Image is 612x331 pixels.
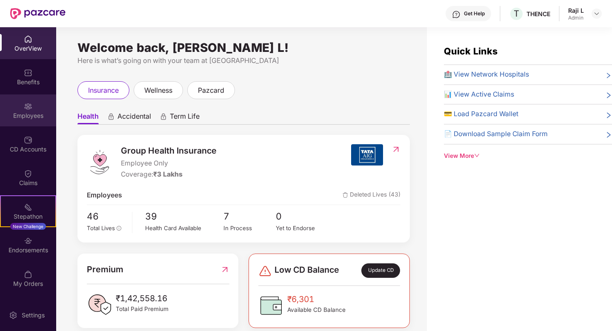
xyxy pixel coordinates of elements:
[87,292,112,317] img: PaidPremiumIcon
[605,131,612,140] span: right
[24,102,32,111] img: svg+xml;base64,PHN2ZyBpZD0iRW1wbG95ZWVzIiB4bWxucz0iaHR0cDovL3d3dy53My5vcmcvMjAwMC9zdmciIHdpZHRoPS...
[87,149,112,175] img: logo
[444,129,548,140] span: 📄 Download Sample Claim Form
[107,113,115,120] div: animation
[145,209,223,223] span: 39
[117,112,151,124] span: Accidental
[121,144,217,157] span: Group Health Insurance
[568,6,584,14] div: Raji L
[24,68,32,77] img: svg+xml;base64,PHN2ZyBpZD0iQmVuZWZpdHMiIHhtbG5zPSJodHRwOi8vd3d3LnczLm9yZy8yMDAwL3N2ZyIgd2lkdGg9Ij...
[145,224,223,233] div: Health Card Available
[19,311,47,320] div: Settings
[121,158,217,169] span: Employee Only
[351,144,383,165] img: insurerIcon
[444,109,518,120] span: 💳 Load Pazcard Wallet
[116,305,169,314] span: Total Paid Premium
[198,85,224,96] span: pazcard
[343,192,348,198] img: deleteIcon
[117,226,122,231] span: info-circle
[464,10,485,17] div: Get Help
[276,224,328,233] div: Yet to Endorse
[24,203,32,211] img: svg+xml;base64,PHN2ZyB4bWxucz0iaHR0cDovL3d3dy53My5vcmcvMjAwMC9zdmciIHdpZHRoPSIyMSIgaGVpZ2h0PSIyMC...
[258,293,284,318] img: CDBalanceIcon
[160,113,167,120] div: animation
[87,209,126,223] span: 46
[474,153,480,159] span: down
[275,263,339,278] span: Low CD Balance
[220,263,229,276] img: RedirectIcon
[514,9,519,19] span: T
[9,311,17,320] img: svg+xml;base64,PHN2ZyBpZD0iU2V0dGluZy0yMHgyMCIgeG1sbnM9Imh0dHA6Ly93d3cudzMub3JnLzIwMDAvc3ZnIiB3aW...
[444,151,612,160] div: View More
[153,170,183,178] span: ₹3 Lakhs
[343,190,400,201] span: Deleted Lives (43)
[116,292,169,305] span: ₹1,42,558.16
[87,225,115,231] span: Total Lives
[605,111,612,120] span: right
[526,10,550,18] div: THENCE
[287,305,346,314] span: Available CD Balance
[444,46,498,57] span: Quick Links
[24,237,32,245] img: svg+xml;base64,PHN2ZyBpZD0iRW5kb3JzZW1lbnRzIiB4bWxucz0iaHR0cDovL3d3dy53My5vcmcvMjAwMC9zdmciIHdpZH...
[452,10,460,19] img: svg+xml;base64,PHN2ZyBpZD0iSGVscC0zMngzMiIgeG1sbnM9Imh0dHA6Ly93d3cudzMub3JnLzIwMDAvc3ZnIiB3aWR0aD...
[568,14,584,21] div: Admin
[223,209,276,223] span: 7
[258,264,272,278] img: svg+xml;base64,PHN2ZyBpZD0iRGFuZ2VyLTMyeDMyIiB4bWxucz0iaHR0cDovL3d3dy53My5vcmcvMjAwMC9zdmciIHdpZH...
[444,89,514,100] span: 📊 View Active Claims
[10,8,66,19] img: New Pazcare Logo
[593,10,600,17] img: svg+xml;base64,PHN2ZyBpZD0iRHJvcGRvd24tMzJ4MzIiIHhtbG5zPSJodHRwOi8vd3d3LnczLm9yZy8yMDAwL3N2ZyIgd2...
[361,263,400,278] div: Update CD
[87,190,122,201] span: Employees
[88,85,119,96] span: insurance
[444,69,529,80] span: 🏥 View Network Hospitals
[276,209,328,223] span: 0
[392,145,400,154] img: RedirectIcon
[605,71,612,80] span: right
[170,112,200,124] span: Term Life
[87,263,123,276] span: Premium
[144,85,172,96] span: wellness
[24,270,32,279] img: svg+xml;base64,PHN2ZyBpZD0iTXlfT3JkZXJzIiBkYXRhLW5hbWU9Ik15IE9yZGVycyIgeG1sbnM9Imh0dHA6Ly93d3cudz...
[24,35,32,43] img: svg+xml;base64,PHN2ZyBpZD0iSG9tZSIgeG1sbnM9Imh0dHA6Ly93d3cudzMub3JnLzIwMDAvc3ZnIiB3aWR0aD0iMjAiIG...
[77,55,410,66] div: Here is what’s going on with your team at [GEOGRAPHIC_DATA]
[121,169,217,180] div: Coverage:
[24,169,32,178] img: svg+xml;base64,PHN2ZyBpZD0iQ2xhaW0iIHhtbG5zPSJodHRwOi8vd3d3LnczLm9yZy8yMDAwL3N2ZyIgd2lkdGg9IjIwIi...
[287,293,346,305] span: ₹6,301
[10,223,46,230] div: New Challenge
[223,224,276,233] div: In Process
[1,212,55,221] div: Stepathon
[77,44,410,51] div: Welcome back, [PERSON_NAME] L!
[605,91,612,100] span: right
[24,136,32,144] img: svg+xml;base64,PHN2ZyBpZD0iQ0RfQWNjb3VudHMiIGRhdGEtbmFtZT0iQ0QgQWNjb3VudHMiIHhtbG5zPSJodHRwOi8vd3...
[77,112,99,124] span: Health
